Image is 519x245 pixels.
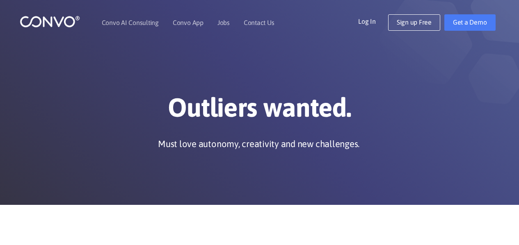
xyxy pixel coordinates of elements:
[358,14,388,27] a: Log In
[444,14,496,31] a: Get a Demo
[102,19,159,26] a: Convo AI Consulting
[244,19,274,26] a: Contact Us
[388,14,440,31] a: Sign up Free
[20,15,80,28] img: logo_1.png
[217,19,230,26] a: Jobs
[173,19,203,26] a: Convo App
[32,92,487,129] h1: Outliers wanted.
[158,138,359,150] p: Must love autonomy, creativity and new challenges.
